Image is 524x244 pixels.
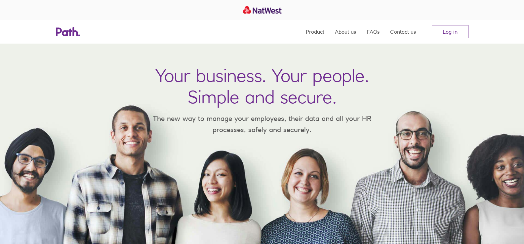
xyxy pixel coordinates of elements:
[155,65,369,108] h1: Your business. Your people. Simple and secure.
[143,113,381,135] p: The new way to manage your employees, their data and all your HR processes, safely and securely.
[367,20,380,44] a: FAQs
[390,20,416,44] a: Contact us
[335,20,356,44] a: About us
[306,20,324,44] a: Product
[432,25,468,38] a: Log in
